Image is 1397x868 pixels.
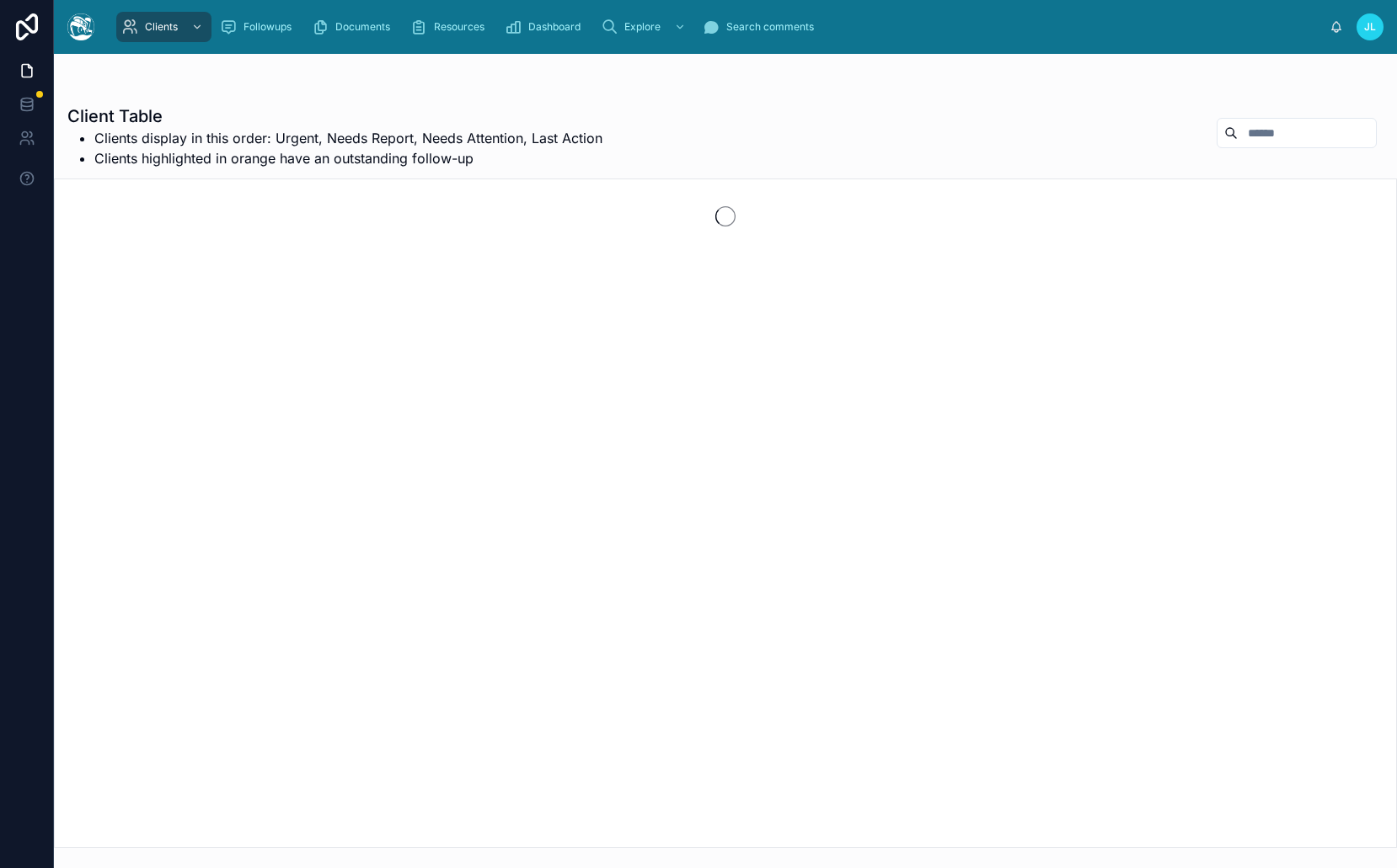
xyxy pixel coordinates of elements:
span: Documents [335,20,390,34]
li: Clients highlighted in orange have an outstanding follow-up [94,148,602,168]
span: Search comments [726,20,814,34]
a: Resources [405,12,496,42]
div: scrollable content [108,8,1330,45]
span: JL [1364,20,1376,34]
img: App logo [67,13,94,40]
span: Explore [624,20,661,34]
span: Resources [434,20,484,34]
a: Search comments [698,12,826,42]
h1: Client Table [67,104,602,128]
span: Clients [145,20,178,34]
a: Clients [116,12,211,42]
a: Explore [596,12,694,42]
a: Dashboard [500,12,592,42]
span: Dashboard [528,20,581,34]
li: Clients display in this order: Urgent, Needs Report, Needs Attention, Last Action [94,128,602,148]
span: Followups [244,20,292,34]
a: Documents [307,12,402,42]
a: Followups [215,12,303,42]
